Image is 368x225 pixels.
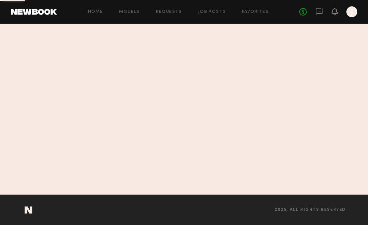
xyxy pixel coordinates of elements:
[88,10,103,14] a: Home
[198,10,226,14] a: Job Posts
[346,6,357,17] a: J
[275,208,346,212] span: 2025, all rights reserved
[119,10,140,14] a: Models
[156,10,182,14] a: Requests
[242,10,269,14] a: Favorites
